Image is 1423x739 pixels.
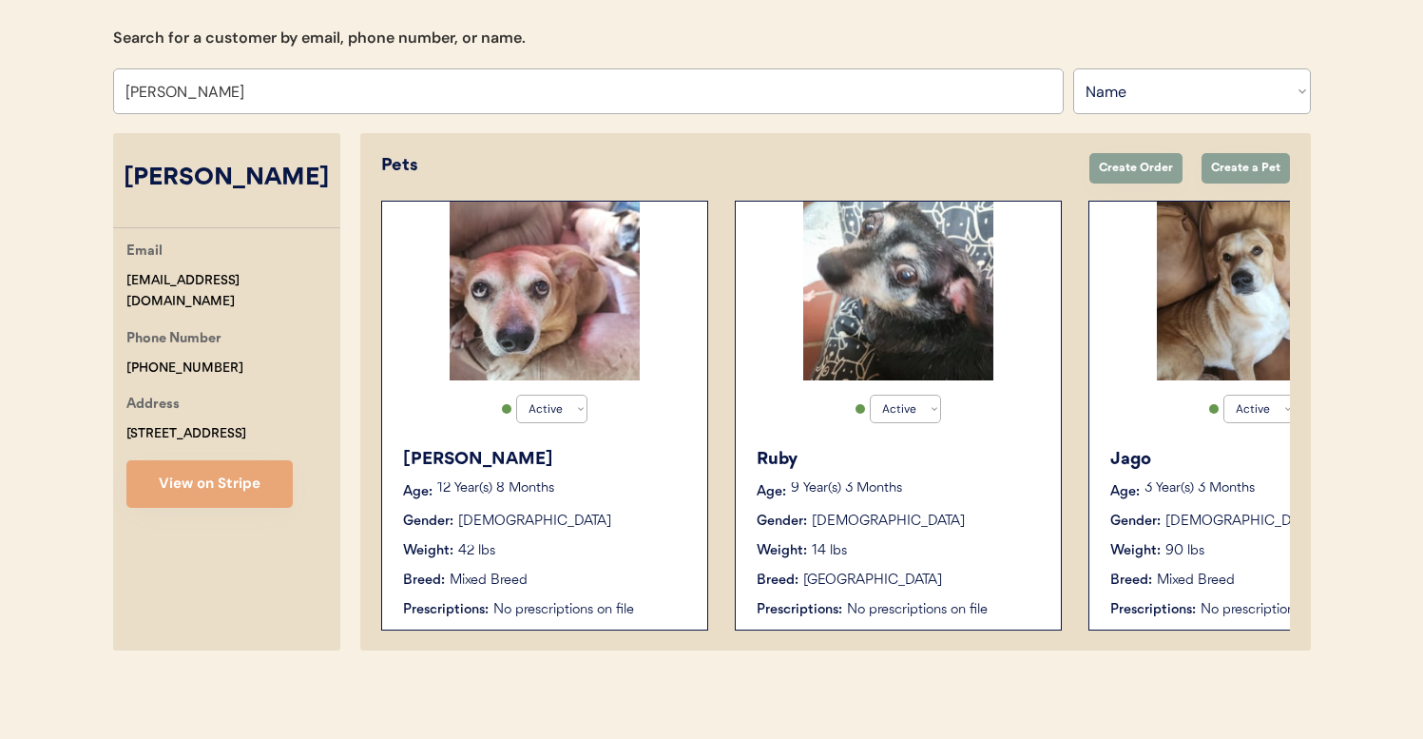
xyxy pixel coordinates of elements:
[403,571,445,591] div: Breed:
[126,460,293,508] button: View on Stripe
[1144,482,1395,496] p: 3 Year(s) 3 Months
[437,482,688,496] p: 12 Year(s) 8 Months
[757,571,798,591] div: Breed:
[126,394,180,418] div: Address
[381,153,1070,179] div: Pets
[1157,571,1235,591] div: Mixed Breed
[757,541,807,561] div: Weight:
[1110,600,1196,620] div: Prescriptions:
[113,27,526,49] div: Search for a customer by email, phone number, or name.
[812,512,965,532] div: [DEMOGRAPHIC_DATA]
[1157,202,1347,380] img: 1000029014.jpg
[803,571,942,591] div: [GEOGRAPHIC_DATA]
[1110,571,1152,591] div: Breed:
[458,512,611,532] div: [DEMOGRAPHIC_DATA]
[126,328,221,352] div: Phone Number
[1110,482,1140,502] div: Age:
[803,202,993,380] img: 1000029012.jpg
[1110,512,1161,532] div: Gender:
[126,270,340,314] div: [EMAIL_ADDRESS][DOMAIN_NAME]
[1165,512,1318,532] div: [DEMOGRAPHIC_DATA]
[1110,447,1395,473] div: Jago
[403,482,433,502] div: Age:
[126,423,246,445] div: [STREET_ADDRESS]
[757,600,842,620] div: Prescriptions:
[757,482,786,502] div: Age:
[1202,153,1290,184] button: Create a Pet
[113,161,340,197] div: [PERSON_NAME]
[126,241,163,264] div: Email
[1110,541,1161,561] div: Weight:
[403,600,489,620] div: Prescriptions:
[1165,541,1204,561] div: 90 lbs
[403,447,688,473] div: [PERSON_NAME]
[812,541,847,561] div: 14 lbs
[757,447,1042,473] div: Ruby
[458,541,495,561] div: 42 lbs
[1201,600,1395,620] div: No prescriptions on file
[403,512,453,532] div: Gender:
[450,571,528,591] div: Mixed Breed
[113,68,1064,114] input: Search by name
[126,358,243,379] div: [PHONE_NUMBER]
[847,600,1042,620] div: No prescriptions on file
[403,541,453,561] div: Weight:
[450,202,640,380] img: 1000029018.jpg
[493,600,688,620] div: No prescriptions on file
[757,512,807,532] div: Gender:
[791,482,1042,496] p: 9 Year(s) 3 Months
[1089,153,1183,184] button: Create Order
